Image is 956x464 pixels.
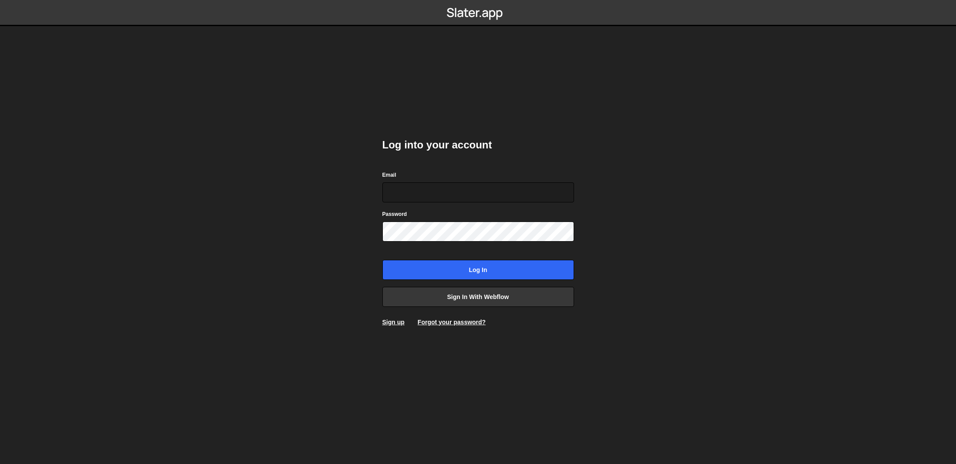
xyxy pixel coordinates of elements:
[382,319,405,326] a: Sign up
[382,138,574,152] h2: Log into your account
[382,260,574,280] input: Log in
[382,287,574,307] a: Sign in with Webflow
[382,210,407,219] label: Password
[418,319,486,326] a: Forgot your password?
[382,171,396,179] label: Email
